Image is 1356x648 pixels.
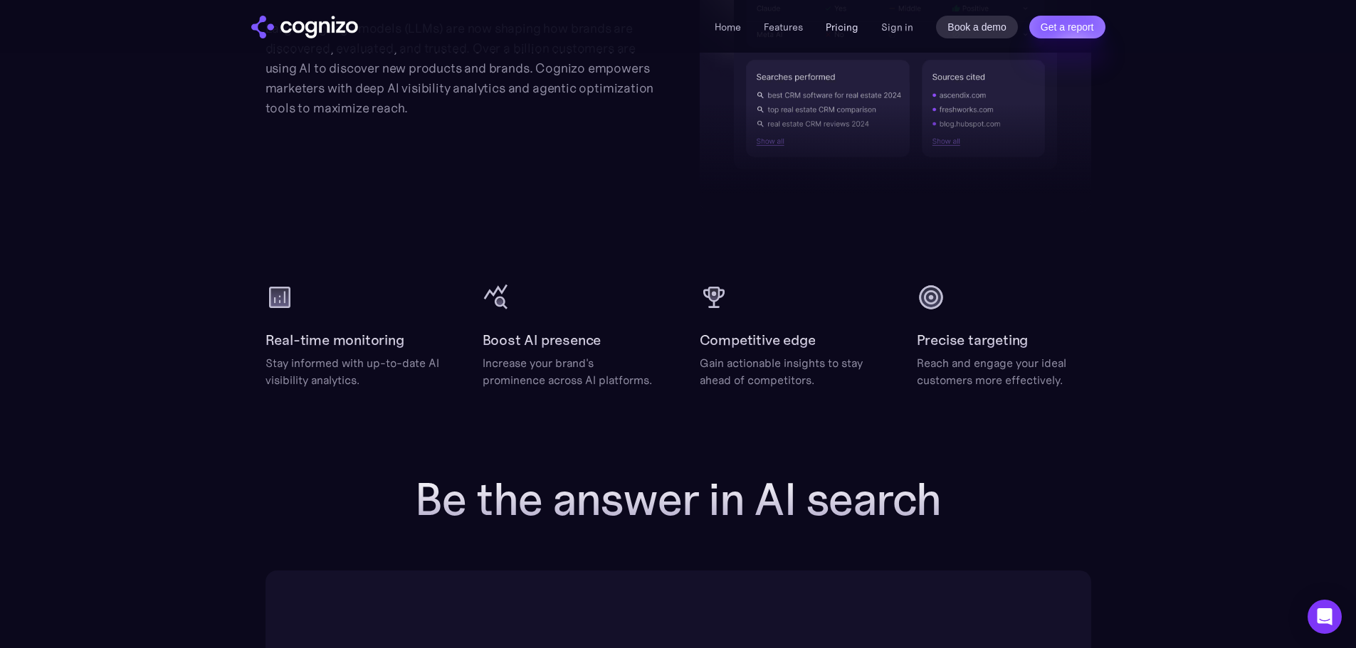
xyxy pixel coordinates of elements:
h2: Precise targeting [917,329,1029,351]
h2: Competitive edge [700,329,816,351]
a: Pricing [826,21,858,33]
div: Increase your brand's prominence across AI platforms. [483,354,657,388]
h2: Be the answer in AI search [394,474,963,525]
img: cognizo logo [251,16,358,38]
img: analytics icon [266,283,294,312]
div: Gain actionable insights to stay ahead of competitors. [700,354,874,388]
div: Stay informed with up-to-date AI visibility analytics. [266,354,440,388]
div: Reach and engage your ideal customers more effectively. [917,354,1091,388]
a: home [251,16,358,38]
img: query stats icon [483,283,511,312]
h2: Boost AI presence [483,329,601,351]
a: Sign in [881,18,913,36]
a: Features [764,21,803,33]
h2: Real-time monitoring [266,329,404,351]
a: Get a report [1029,16,1105,38]
img: target icon [917,283,945,312]
div: Large language models (LLMs) are now shaping how brands are discovered, evaluated, and trusted. O... [266,18,657,118]
a: Home [715,21,741,33]
div: Open Intercom Messenger [1308,600,1342,634]
img: cup icon [700,283,728,312]
a: Book a demo [936,16,1018,38]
